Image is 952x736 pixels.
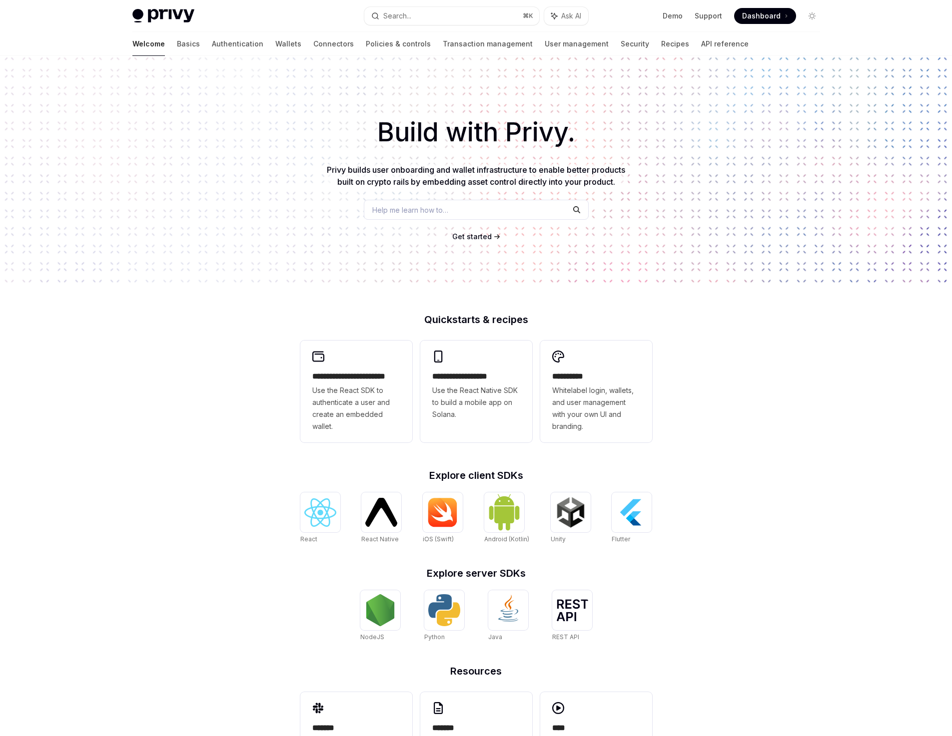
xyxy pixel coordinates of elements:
[300,666,652,676] h2: Resources
[695,11,722,21] a: Support
[327,165,625,187] span: Privy builds user onboarding and wallet infrastructure to enable better products built on crypto ...
[300,568,652,578] h2: Explore server SDKs
[372,205,448,215] span: Help me learn how to…
[523,12,533,20] span: ⌘ K
[132,32,165,56] a: Welcome
[432,384,520,420] span: Use the React Native SDK to build a mobile app on Solana.
[364,7,539,25] button: Search...⌘K
[488,633,502,641] span: Java
[365,498,397,526] img: React Native
[423,535,454,543] span: iOS (Swift)
[551,492,591,544] a: UnityUnity
[443,32,533,56] a: Transaction management
[804,8,820,24] button: Toggle dark mode
[552,384,640,432] span: Whitelabel login, wallets, and user management with your own UI and branding.
[701,32,749,56] a: API reference
[304,498,336,527] img: React
[545,32,609,56] a: User management
[661,32,689,56] a: Recipes
[612,535,630,543] span: Flutter
[360,590,400,642] a: NodeJSNodeJS
[361,535,399,543] span: React Native
[555,496,587,528] img: Unity
[177,32,200,56] a: Basics
[361,492,401,544] a: React NativeReact Native
[383,10,411,22] div: Search...
[552,590,592,642] a: REST APIREST API
[663,11,683,21] a: Demo
[364,594,396,626] img: NodeJS
[420,341,532,442] a: **** **** **** ***Use the React Native SDK to build a mobile app on Solana.
[492,594,524,626] img: Java
[551,535,566,543] span: Unity
[621,32,649,56] a: Security
[612,492,652,544] a: FlutterFlutter
[300,492,340,544] a: ReactReact
[212,32,263,56] a: Authentication
[360,633,384,641] span: NodeJS
[544,7,588,25] button: Ask AI
[312,384,400,432] span: Use the React SDK to authenticate a user and create an embedded wallet.
[488,493,520,531] img: Android (Kotlin)
[428,594,460,626] img: Python
[540,341,652,442] a: **** *****Whitelabel login, wallets, and user management with your own UI and branding.
[742,11,781,21] span: Dashboard
[484,535,529,543] span: Android (Kotlin)
[300,535,317,543] span: React
[427,497,459,527] img: iOS (Swift)
[452,232,492,241] span: Get started
[313,32,354,56] a: Connectors
[300,470,652,480] h2: Explore client SDKs
[132,9,194,23] img: light logo
[300,315,652,325] h2: Quickstarts & recipes
[424,633,445,641] span: Python
[616,496,648,528] img: Flutter
[484,492,529,544] a: Android (Kotlin)Android (Kotlin)
[552,633,579,641] span: REST API
[424,590,464,642] a: PythonPython
[275,32,301,56] a: Wallets
[556,599,588,621] img: REST API
[16,113,936,152] h1: Build with Privy.
[423,492,463,544] a: iOS (Swift)iOS (Swift)
[734,8,796,24] a: Dashboard
[488,590,528,642] a: JavaJava
[452,232,492,242] a: Get started
[561,11,581,21] span: Ask AI
[366,32,431,56] a: Policies & controls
